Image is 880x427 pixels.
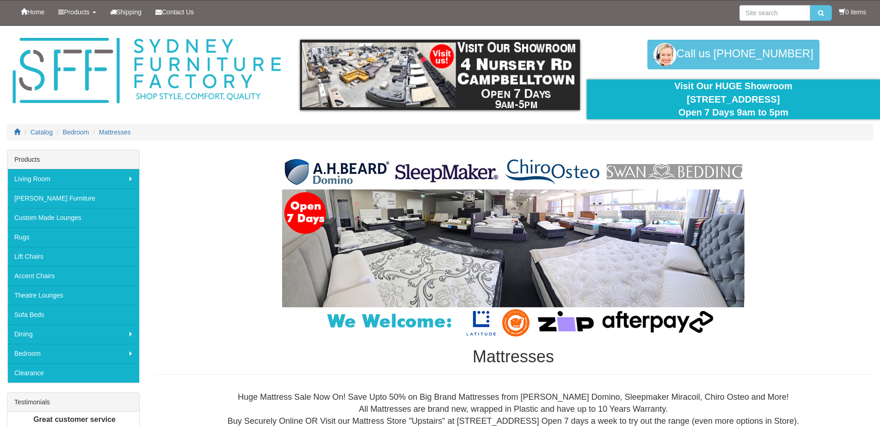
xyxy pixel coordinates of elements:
h1: Mattresses [154,348,873,366]
a: Theatre Lounges [7,286,139,305]
a: Catalog [31,128,53,136]
img: showroom.gif [300,40,579,110]
div: Visit Our HUGE Showroom [STREET_ADDRESS] Open 7 Days 9am to 5pm [594,79,873,119]
a: Accent Chairs [7,266,139,286]
a: Products [51,0,103,24]
a: Bedroom [63,128,89,136]
a: [PERSON_NAME] Furniture [7,189,139,208]
a: Sofa Beds [7,305,139,324]
span: Home [27,8,44,16]
a: Shipping [103,0,149,24]
a: Lift Chairs [7,247,139,266]
input: Site search [739,5,810,21]
a: Dining [7,324,139,344]
a: Rugs [7,227,139,247]
div: Products [7,150,139,169]
a: Custom Made Lounges [7,208,139,227]
div: Testimonials [7,393,139,412]
b: Great customer service [33,415,116,423]
img: Mattresses [282,154,745,338]
li: 0 items [839,7,866,17]
span: Products [64,8,89,16]
a: Contact Us [148,0,201,24]
a: Clearance [7,363,139,383]
span: Shipping [117,8,142,16]
a: Living Room [7,169,139,189]
a: Mattresses [99,128,130,136]
span: Contact Us [162,8,194,16]
a: Bedroom [7,344,139,363]
img: Sydney Furniture Factory [8,35,285,107]
a: Home [14,0,51,24]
